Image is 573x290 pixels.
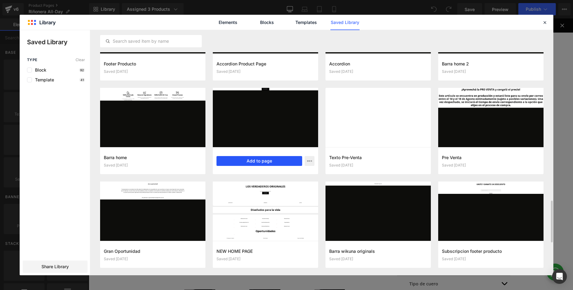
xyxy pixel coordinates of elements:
div: Saved [DATE] [329,69,427,74]
p: Saved Library [27,37,90,47]
h3: Barra home [104,154,202,161]
div: Saved [DATE] [104,69,202,74]
p: 92 [79,68,85,72]
h3: Accordion Product Page [216,61,314,67]
a: Blocks [252,15,282,30]
h3: Texto Pre-Venta [329,154,427,161]
button: AGOTADO [308,161,422,175]
div: Saved [DATE] [216,257,314,261]
input: Search saved item by name [100,37,201,45]
button: Add to page [216,156,302,166]
a: Saved Library [330,15,360,30]
div: Open Intercom Messenger [552,269,567,284]
h3: Barra wikuna originals [329,248,427,254]
h3: Gran Oportunidad [104,248,202,254]
span: [DOMAIN_NAME] Reviews [339,112,400,119]
span: Template [32,77,54,82]
h3: NEW HOME PAGE [216,248,314,254]
span: Share Library [41,264,69,270]
div: Saved [DATE] [216,69,314,74]
div: Saved [DATE] [329,163,427,167]
h3: Accordion [329,61,427,67]
h3: Subscripcion footer producto [442,248,540,254]
h6: Cuero de calidad [384,194,422,200]
img: WIKUNA® Originals - Argentina [232,20,252,27]
h3: Pre Venta [442,154,540,161]
h3: Footer Producto [104,61,202,67]
div: Saved [DATE] [104,257,202,261]
span: Block [32,68,46,72]
div: Saved [DATE] [442,257,540,261]
p: 41 [79,78,85,82]
div: Saved [DATE] [104,163,202,167]
p: Características [321,229,410,236]
h6: Envío gratis [346,194,384,200]
p: Medidas [321,245,410,252]
span: Clear [76,58,85,62]
div: Saved [DATE] [329,257,427,261]
span: $200,000.00 [345,124,385,136]
div: Saved [DATE] [442,69,540,74]
p: Tipo de cuero [321,262,410,269]
img: Riñonera All-Day - Cuero Cognac (PRE-VENTA LANZAMIENTO) [92,84,270,261]
a: Templates [291,15,321,30]
a: Riñonera All-Day - Cuero Cognac (PRE-VENTA LANZAMIENTO) [308,87,422,104]
div: Saved [DATE] [442,163,540,167]
h6: Cuotas sin interés [308,194,346,200]
a: Elements [213,15,243,30]
span: Type [27,58,37,62]
h3: Barra home 2 [442,61,540,67]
